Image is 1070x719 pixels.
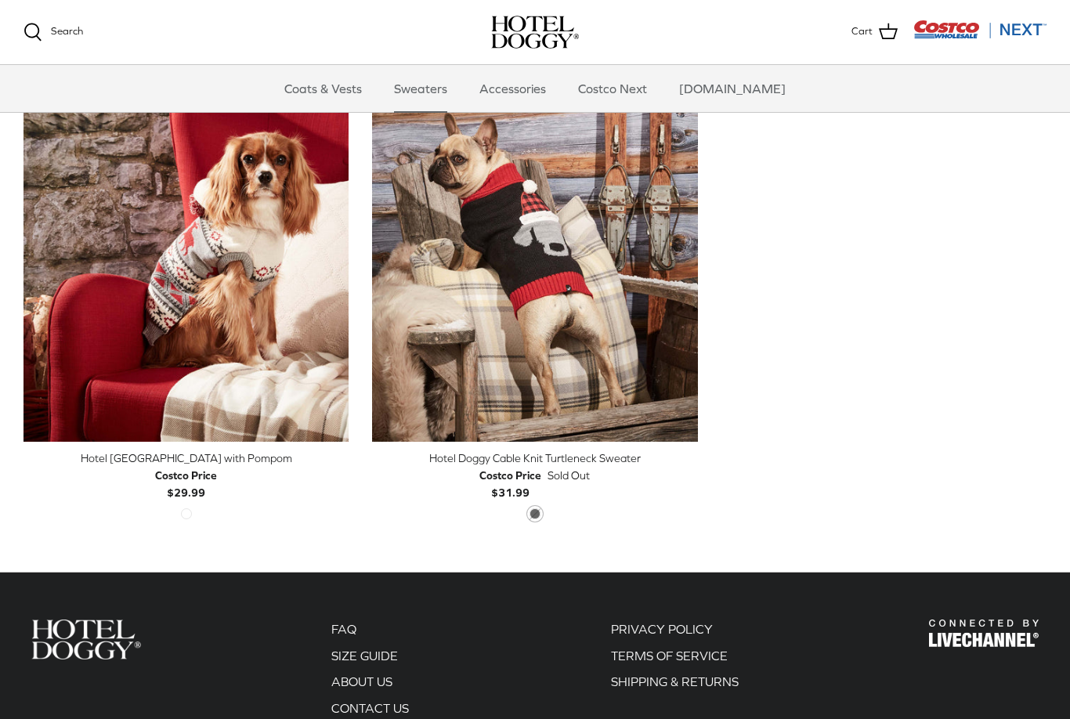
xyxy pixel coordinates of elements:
[270,65,376,112] a: Coats & Vests
[380,65,461,112] a: Sweaters
[31,620,141,659] img: Hotel Doggy Costco Next
[331,622,356,636] a: FAQ
[372,35,697,442] a: Hotel Doggy Cable Knit Turtleneck Sweater
[23,450,349,467] div: Hotel [GEOGRAPHIC_DATA] with Pompom
[851,23,873,40] span: Cart
[155,467,217,499] b: $29.99
[491,16,579,49] a: hoteldoggy.com hoteldoggycom
[155,467,217,484] div: Costco Price
[23,450,349,502] a: Hotel [GEOGRAPHIC_DATA] with Pompom Costco Price$29.99
[929,620,1039,647] img: Hotel Doggy Costco Next
[479,467,541,499] b: $31.99
[913,30,1047,42] a: Visit Costco Next
[465,65,560,112] a: Accessories
[331,674,392,688] a: ABOUT US
[372,450,697,502] a: Hotel Doggy Cable Knit Turtleneck Sweater Costco Price$31.99 Sold Out
[23,23,83,42] a: Search
[564,65,661,112] a: Costco Next
[913,20,1047,39] img: Costco Next
[331,701,409,715] a: CONTACT US
[51,25,83,37] span: Search
[491,16,579,49] img: hoteldoggycom
[548,467,590,484] span: Sold Out
[611,622,713,636] a: PRIVACY POLICY
[23,35,349,442] a: Hotel Doggy Fair Isle Sweater with Pompom
[851,22,898,42] a: Cart
[479,467,541,484] div: Costco Price
[372,450,697,467] div: Hotel Doggy Cable Knit Turtleneck Sweater
[611,674,739,688] a: SHIPPING & RETURNS
[665,65,800,112] a: [DOMAIN_NAME]
[611,649,728,663] a: TERMS OF SERVICE
[331,649,398,663] a: SIZE GUIDE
